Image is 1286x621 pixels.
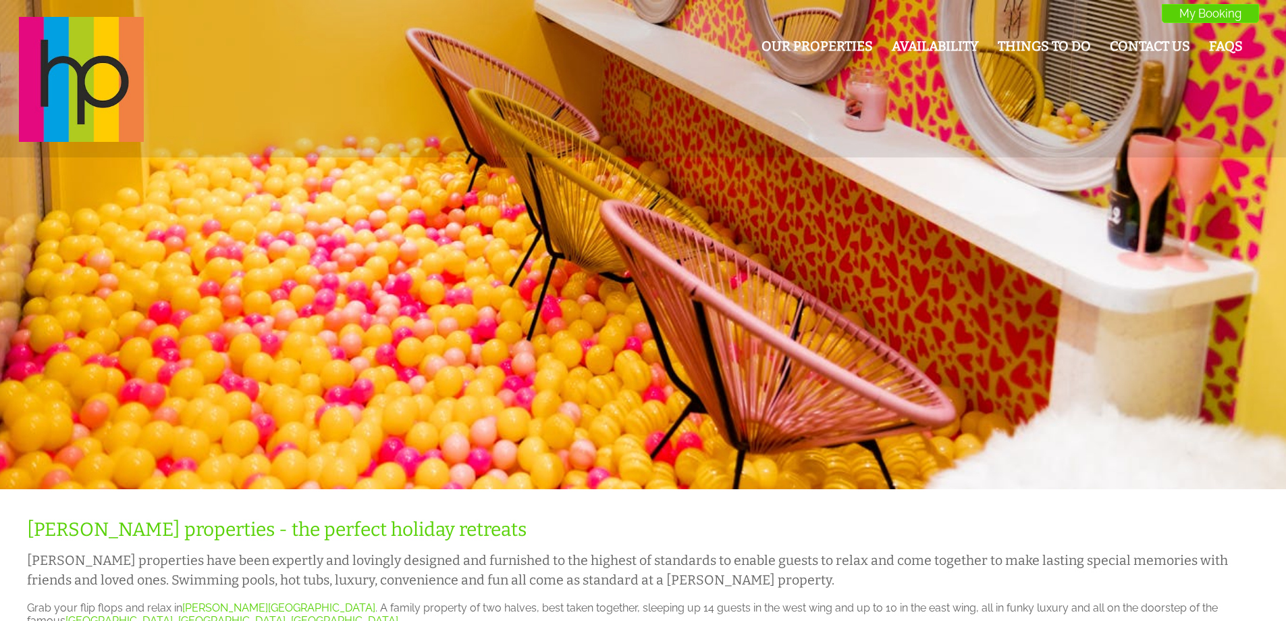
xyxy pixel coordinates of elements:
[1162,4,1259,23] a: My Booking
[998,39,1091,54] a: Things To Do
[19,17,144,142] img: Halula Properties
[27,518,1243,541] h1: [PERSON_NAME] properties - the perfect holiday retreats
[761,39,873,54] a: Our Properties
[892,39,979,54] a: Availability
[1110,39,1190,54] a: Contact Us
[27,551,1243,591] h2: [PERSON_NAME] properties have been expertly and lovingly designed and furnished to the highest of...
[182,601,375,614] a: [PERSON_NAME][GEOGRAPHIC_DATA]
[1209,39,1243,54] a: FAQs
